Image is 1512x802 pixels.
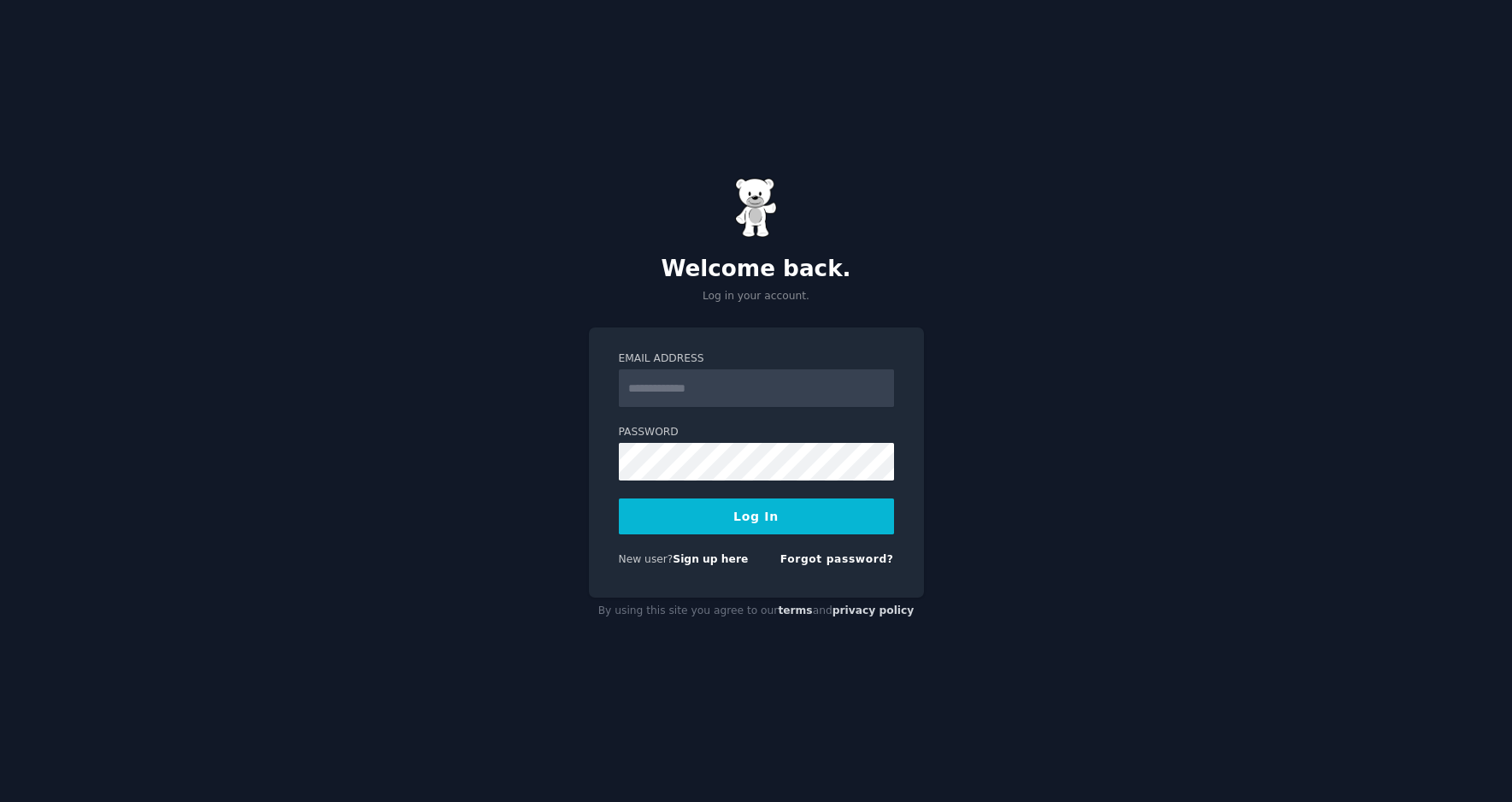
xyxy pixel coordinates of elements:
div: By using this site you agree to our and [589,598,924,625]
label: Password [619,425,894,440]
span: New user? [619,553,674,565]
a: Sign up here [673,553,748,565]
p: Log in your account. [589,289,924,304]
img: Gummy Bear [735,178,778,238]
button: Log In [619,498,894,534]
h2: Welcome back. [589,256,924,283]
a: terms [778,604,812,616]
a: Forgot password? [780,553,894,565]
label: Email Address [619,351,894,367]
a: privacy policy [832,604,915,616]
